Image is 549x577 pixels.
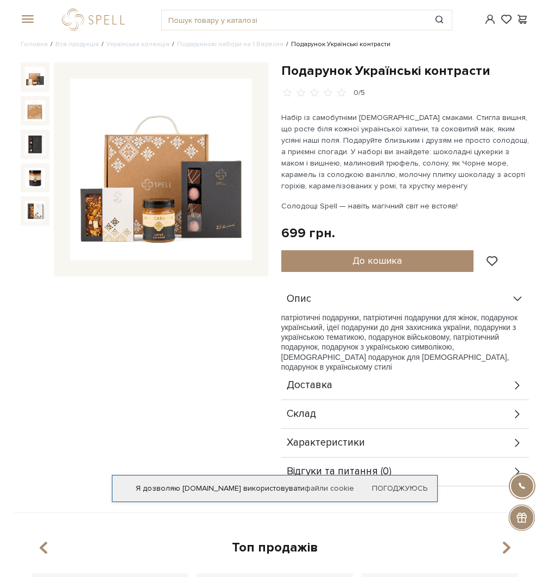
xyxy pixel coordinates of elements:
a: Українська колекція [106,40,169,48]
img: Подарунок Українські контрасти [25,168,46,188]
span: До кошика [352,255,402,267]
span: Доставка [287,381,332,390]
img: Подарунок Українські контрасти [25,201,46,221]
a: Подарункові набори на 1 Вересня [177,40,283,48]
img: Подарунок Українські контрасти [25,134,46,155]
span: Опис [287,294,311,304]
button: До кошика [281,250,474,272]
a: файли cookie [305,484,354,493]
div: Топ продажів [27,539,522,556]
img: Подарунок Українські контрасти [25,67,46,87]
a: Головна [21,40,48,48]
p: Солодощі Spell — навіть магічний світ не встояв! [281,200,529,212]
input: Пошук товару у каталозі [162,10,427,30]
span: патріотичні подарунки, патріотичні подарунки для жінок, подарунок український, ідеї подарунки до ... [281,313,518,352]
div: 0/5 [354,88,365,98]
img: Подарунок Українські контрасти [25,100,46,121]
button: Пошук товару у каталозі [427,10,452,30]
a: logo [62,9,130,31]
a: Вся продукція [55,40,99,48]
p: Набір із самобутніми [DEMOGRAPHIC_DATA] смаками. Стигла вишня, що росте біля кожної української х... [281,112,529,192]
span: Характеристики [287,438,365,448]
span: Відгуки та питання (0) [287,467,392,477]
img: Подарунок Українські контрасти [70,79,251,260]
div: 699 грн. [281,225,335,242]
div: Я дозволяю [DOMAIN_NAME] використовувати [112,484,437,493]
span: , подарунок з українською символікою, [DEMOGRAPHIC_DATA] подарунок для [DEMOGRAPHIC_DATA], подару... [281,343,509,371]
h1: Подарунок Українські контрасти [281,62,529,79]
span: Склад [287,409,316,419]
li: Подарунок Українські контрасти [283,40,390,49]
a: Погоджуюсь [372,484,427,493]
